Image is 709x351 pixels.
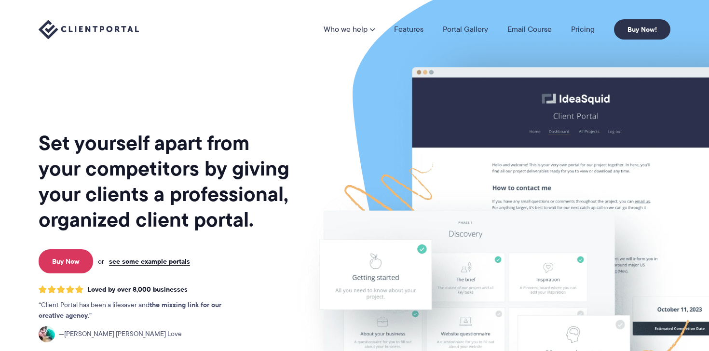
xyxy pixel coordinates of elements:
strong: the missing link for our creative agency [39,299,221,321]
h1: Set yourself apart from your competitors by giving your clients a professional, organized client ... [39,130,291,232]
a: Portal Gallery [443,26,488,33]
span: or [98,257,104,266]
a: Buy Now [39,249,93,273]
span: [PERSON_NAME] [PERSON_NAME] Love [59,329,182,339]
a: Buy Now! [614,19,670,40]
p: Client Portal has been a lifesaver and . [39,300,241,321]
a: Pricing [571,26,595,33]
a: Features [394,26,423,33]
a: Email Course [507,26,552,33]
a: see some example portals [109,257,190,266]
a: Who we help [324,26,375,33]
span: Loved by over 8,000 businesses [87,285,188,294]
